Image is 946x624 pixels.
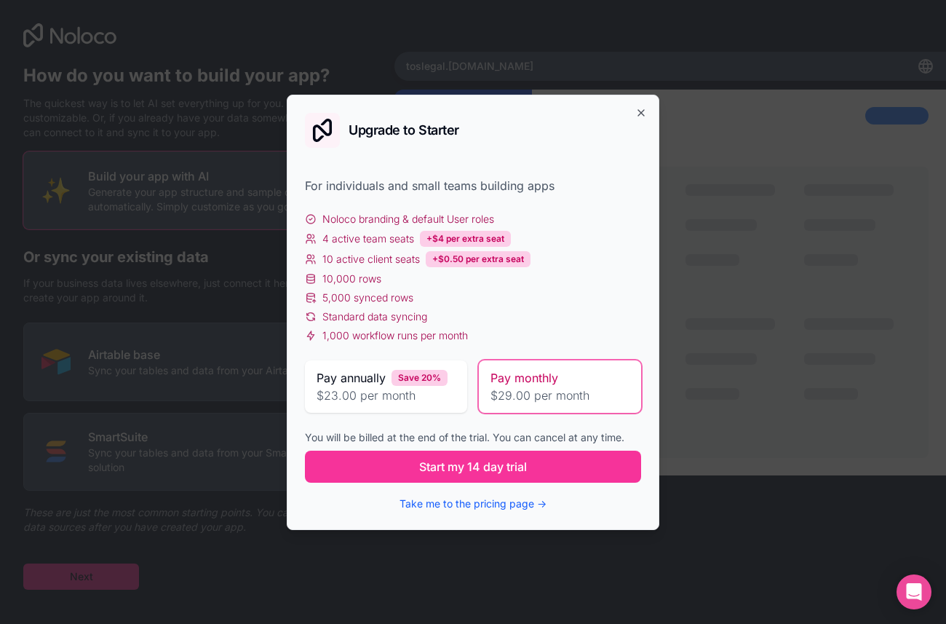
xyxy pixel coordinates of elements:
[420,231,511,247] div: +$4 per extra seat
[305,177,641,194] div: For individuals and small teams building apps
[349,124,459,137] h2: Upgrade to Starter
[322,212,494,226] span: Noloco branding & default User roles
[317,369,386,387] span: Pay annually
[317,387,456,404] span: $23.00 per month
[490,387,629,404] span: $29.00 per month
[322,272,381,286] span: 10,000 rows
[322,252,420,266] span: 10 active client seats
[400,497,546,511] button: Take me to the pricing page →
[426,251,530,267] div: +$0.50 per extra seat
[322,232,414,246] span: 4 active team seats
[419,458,527,475] span: Start my 14 day trial
[305,451,641,483] button: Start my 14 day trial
[322,291,413,305] span: 5,000 synced rows
[322,309,427,324] span: Standard data syncing
[322,328,468,343] span: 1,000 workflow runs per month
[305,430,641,445] div: You will be billed at the end of the trial. You can cancel at any time.
[490,369,558,387] span: Pay monthly
[391,370,448,386] div: Save 20%
[635,107,647,119] button: Close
